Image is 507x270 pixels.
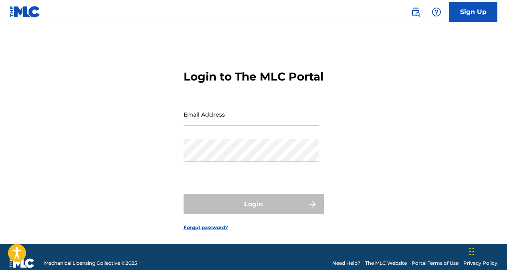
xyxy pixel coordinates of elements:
[184,224,228,231] a: Forgot password?
[469,240,474,264] div: Arrastrar
[428,4,444,20] div: Help
[411,7,420,17] img: search
[449,2,497,22] a: Sign Up
[463,260,497,267] a: Privacy Policy
[408,4,424,20] a: Public Search
[467,232,507,270] iframe: Chat Widget
[44,260,137,267] span: Mechanical Licensing Collective © 2025
[412,260,459,267] a: Portal Terms of Use
[332,260,360,267] a: Need Help?
[365,260,407,267] a: The MLC Website
[184,70,323,84] h3: Login to The MLC Portal
[432,7,441,17] img: help
[10,258,34,268] img: logo
[467,232,507,270] div: Widget de chat
[10,6,40,18] img: MLC Logo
